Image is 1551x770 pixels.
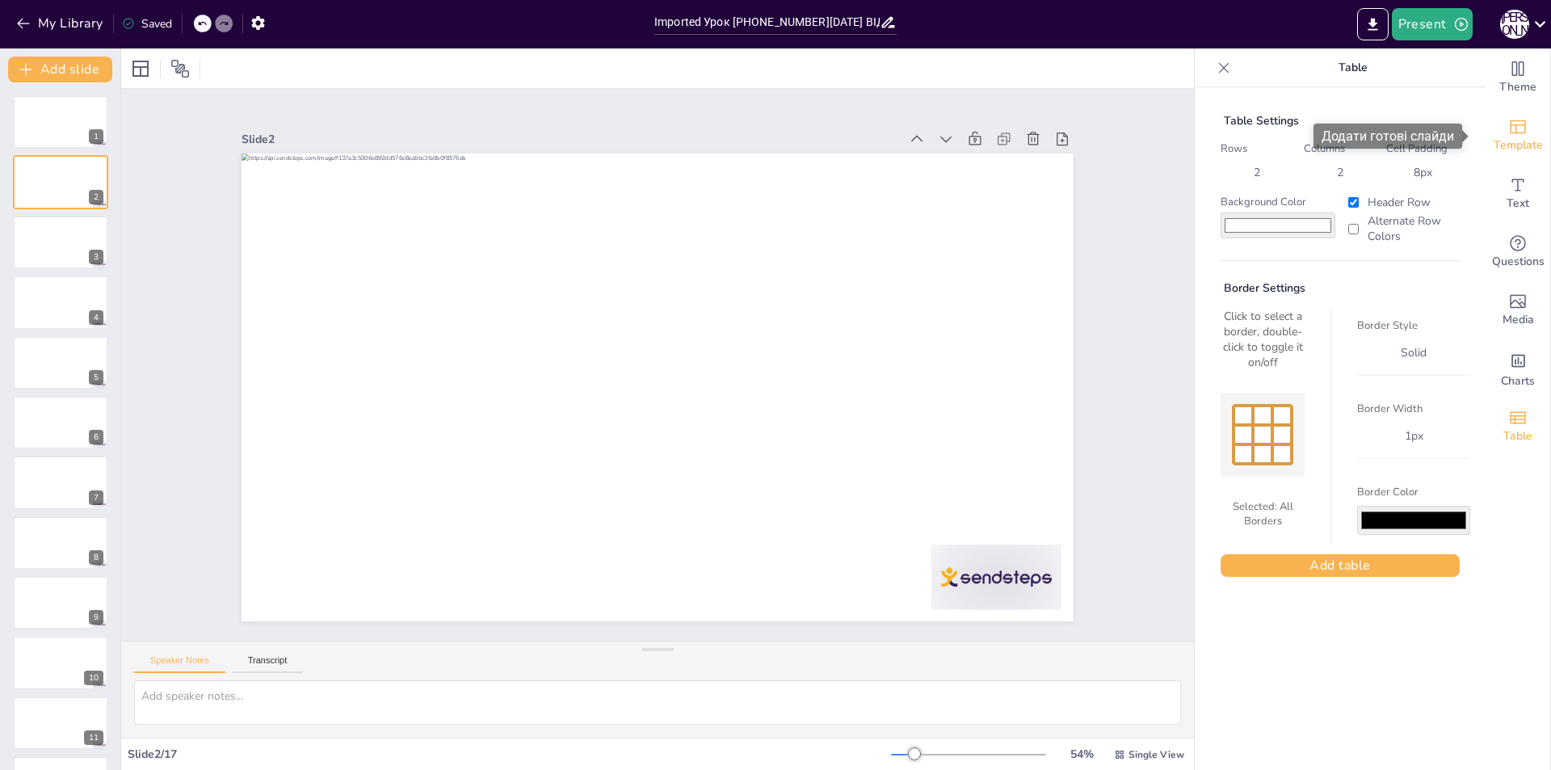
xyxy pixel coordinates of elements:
[232,655,304,673] button: Transcript
[1221,141,1294,156] label: Rows
[89,129,103,144] div: 1
[1221,195,1335,209] label: Background Color
[8,57,112,82] button: Add slide
[1234,404,1292,407] div: Top Border (Double-click to toggle)
[1221,309,1305,370] div: Click to select a border, double-click to toggle it on/off
[1247,165,1267,180] div: 2
[267,89,922,173] div: Slide 2
[1391,342,1436,364] div: solid
[1290,406,1293,464] div: Right Border (Double-click to toggle)
[1395,425,1433,447] div: 1 px
[13,696,108,750] div: 11
[654,11,880,34] input: Insert title
[89,370,103,385] div: 5
[13,276,108,329] div: 4
[134,655,225,673] button: Speaker Notes
[13,516,108,570] div: 8
[1221,554,1460,577] button: Add table
[12,11,110,36] button: My Library
[1486,48,1550,107] div: Change the overall theme
[13,95,108,149] div: 1
[1486,339,1550,398] div: Add charts and graphs
[1486,107,1550,165] div: Add ready made slides
[1234,443,1292,446] div: Inner Horizontal Borders (Double-click to toggle)
[89,250,103,264] div: 3
[1407,165,1439,180] div: 8 px
[1507,195,1529,212] span: Text
[1237,48,1469,87] p: Table
[13,636,108,689] div: 10
[84,730,103,745] div: 11
[1486,398,1550,456] div: Add a table
[128,747,891,762] div: Slide 2 / 17
[89,430,103,444] div: 6
[1271,406,1274,464] div: Inner Vertical Borders (Double-click to toggle)
[13,155,108,208] div: 2
[1357,8,1389,40] button: Export to PowerPoint
[1357,402,1470,416] label: Border Width
[13,576,108,629] div: 9
[1345,213,1460,244] label: Alternate Row Colors
[13,216,108,269] div: 3
[89,310,103,325] div: 4
[1232,406,1235,464] div: Left Border (Double-click to toggle)
[1499,78,1536,96] span: Theme
[13,336,108,389] div: 5
[1345,195,1460,210] label: Header Row
[1129,748,1184,761] span: Single View
[89,190,103,204] div: 2
[1486,165,1550,223] div: Add text boxes
[1494,137,1543,154] span: Template
[1348,224,1359,234] input: Alternate Row Colors
[1503,427,1532,445] span: Table
[13,456,108,509] div: 7
[1221,280,1460,296] div: Border Settings
[1234,423,1292,427] div: Inner Horizontal Borders (Double-click to toggle)
[1330,165,1350,180] div: 2
[1503,311,1534,329] span: Media
[1500,8,1529,40] button: Е [PERSON_NAME]
[1392,8,1473,40] button: Present
[84,671,103,685] div: 10
[13,396,108,449] div: 6
[1221,493,1305,535] div: Selected: All Borders
[1221,113,1460,128] div: Table Settings
[122,16,172,32] div: Saved
[1062,747,1101,762] div: 54 %
[1501,372,1535,390] span: Charts
[89,550,103,565] div: 8
[1348,197,1359,208] input: Header Row
[1357,318,1470,333] label: Border Style
[1492,253,1545,271] span: Questions
[89,490,103,505] div: 7
[1234,462,1292,465] div: Bottom Border (Double-click to toggle)
[1251,406,1255,464] div: Inner Vertical Borders (Double-click to toggle)
[1500,10,1529,39] div: Е [PERSON_NAME]
[1386,141,1460,156] label: Cell Padding
[1486,281,1550,339] div: Add images, graphics, shapes or video
[1357,485,1470,499] label: Border Color
[1322,128,1454,144] font: Додати готові слайди
[170,59,190,78] span: Position
[89,610,103,625] div: 9
[1486,223,1550,281] div: Get real-time input from your audience
[1304,141,1377,156] label: Columns
[128,56,153,82] div: Layout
